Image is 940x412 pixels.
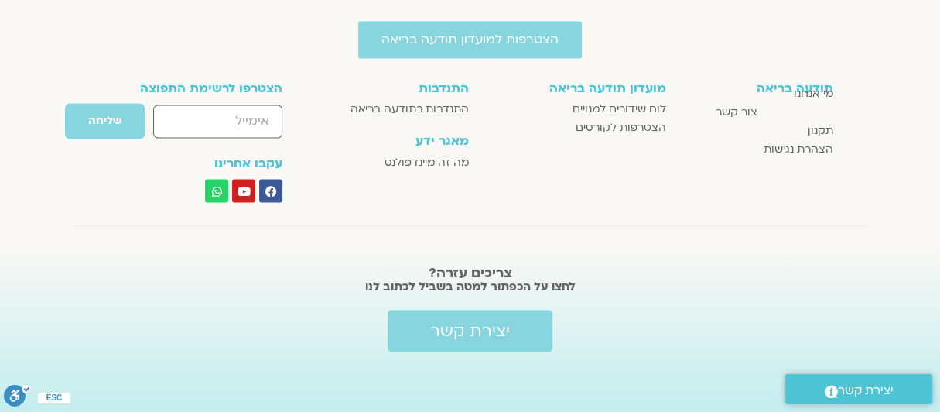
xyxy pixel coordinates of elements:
[484,118,666,137] a: הצטרפות לקורסים
[785,374,932,404] a: יצירת קשר
[808,122,833,140] span: תקנון
[576,118,666,137] span: הצטרפות לקורסים
[484,100,666,118] a: לוח שידורים למנויים
[108,81,283,95] h3: הצטרפו לרשימת התפוצה
[358,31,582,48] a: הצטרפות למועדון תודעה בריאה
[757,81,833,95] h3: תודעה בריאה
[484,81,666,95] h3: מועדון תודעה בריאה
[716,103,757,122] span: צור קשר
[325,134,468,148] h3: מאגר ידע
[764,140,833,159] span: הצהרת נגישות
[325,81,468,95] h3: התנדבות
[682,103,757,122] a: צור קשר
[838,380,894,401] span: יצירת קשר
[64,102,145,139] button: שליחה
[682,84,833,103] a: מי אנחנו
[325,100,468,118] a: התנדבות בתודעה בריאה
[682,140,833,159] a: הצהרת נגישות
[573,100,666,118] span: לוח שידורים למנויים
[794,84,833,103] span: מי אנחנו
[430,321,510,340] span: יצירת קשר
[108,156,283,170] h3: עקבו אחרינו
[88,115,121,127] span: שליחה
[108,102,283,147] form: טופס חדש
[385,153,469,171] span: מה זה מיינדפולנס
[358,21,582,58] a: הצטרפות למועדון תודעה בריאה
[682,122,833,140] a: תקנון
[153,105,282,138] input: אימייל
[350,100,469,118] span: התנדבות בתודעה בריאה
[388,310,552,352] a: יצירת קשר
[757,81,833,84] a: תודעה בריאה
[381,33,559,46] span: הצטרפות למועדון תודעה בריאה
[67,265,873,280] h2: צריכים עזרה?
[325,153,468,171] a: מה זה מיינדפולנס
[67,278,873,294] h2: לחצו על הכפתור למטה בשביל לכתוב לנו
